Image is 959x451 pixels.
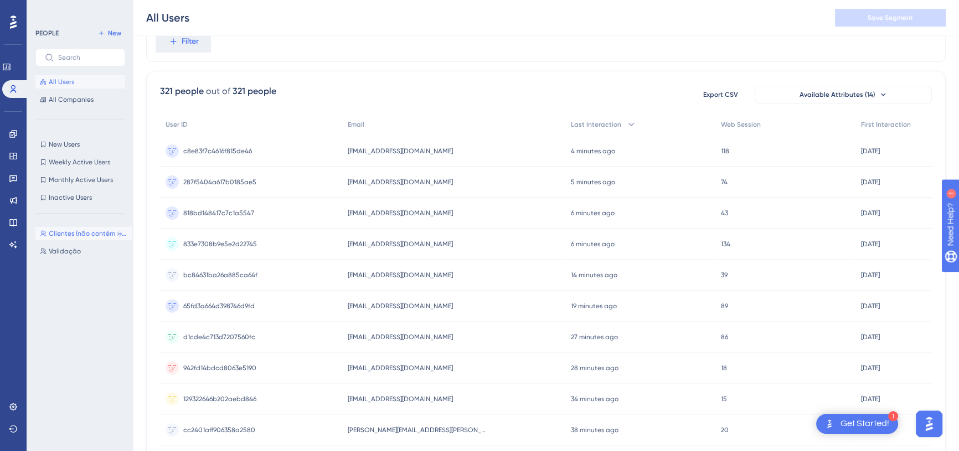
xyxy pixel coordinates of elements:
[183,178,256,186] span: 287f5404a617b0185ae5
[35,29,59,38] div: PEOPLE
[861,147,880,155] time: [DATE]
[233,85,276,98] div: 321 people
[571,395,618,403] time: 34 minutes ago
[721,333,728,341] span: 86
[823,417,836,431] img: launcher-image-alternative-text
[721,120,761,129] span: Web Session
[571,364,618,372] time: 28 minutes ago
[841,418,889,430] div: Get Started!
[160,85,204,98] div: 321 people
[835,9,946,27] button: Save Segment
[35,75,125,89] button: All Users
[571,120,621,129] span: Last Interaction
[49,77,74,86] span: All Users
[348,120,364,129] span: Email
[861,120,911,129] span: First Interaction
[721,271,728,279] span: 39
[348,395,453,403] span: [EMAIL_ADDRESS][DOMAIN_NAME]
[94,27,125,40] button: New
[868,13,913,22] span: Save Segment
[861,271,880,279] time: [DATE]
[703,90,738,99] span: Export CSV
[861,333,880,341] time: [DATE]
[183,147,252,155] span: c8e83f7c4616f815de46
[348,240,453,248] span: [EMAIL_ADDRESS][DOMAIN_NAME]
[35,173,125,186] button: Monthly Active Users
[861,240,880,248] time: [DATE]
[58,54,116,61] input: Search
[183,209,254,217] span: 818bd148417c7c1a5547
[183,426,255,434] span: cc2401aff906358a2580
[49,175,113,184] span: Monthly Active Users
[183,271,257,279] span: bc84631ba26a885ca64f
[861,364,880,372] time: [DATE]
[721,426,729,434] span: 20
[571,178,615,186] time: 5 minutes ago
[755,86,932,103] button: Available Attributes (14)
[861,209,880,217] time: [DATE]
[348,426,486,434] span: [PERSON_NAME][EMAIL_ADDRESS][PERSON_NAME][DOMAIN_NAME]
[206,85,230,98] div: out of
[721,302,728,310] span: 89
[571,302,617,310] time: 19 minutes ago
[348,333,453,341] span: [EMAIL_ADDRESS][DOMAIN_NAME]
[49,247,81,256] span: Validação
[861,178,880,186] time: [DATE]
[912,407,946,440] iframe: UserGuiding AI Assistant Launcher
[183,333,255,341] span: d1cde4c713d7207560fc
[571,240,615,248] time: 6 minutes ago
[348,271,453,279] span: [EMAIL_ADDRESS][DOMAIN_NAME]
[183,395,256,403] span: 129322646b202aebd846
[35,245,132,258] button: Validação
[888,411,898,421] div: 1
[861,302,880,310] time: [DATE]
[182,35,199,48] span: Filter
[49,193,92,202] span: Inactive Users
[721,395,727,403] span: 15
[35,227,132,240] button: Clientes (não contém @[DOMAIN_NAME])
[35,191,125,204] button: Inactive Users
[861,395,880,403] time: [DATE]
[49,229,127,238] span: Clientes (não contém @[DOMAIN_NAME])
[693,86,748,103] button: Export CSV
[77,6,80,14] div: 1
[146,10,189,25] div: All Users
[348,364,453,372] span: [EMAIL_ADDRESS][DOMAIN_NAME]
[571,147,615,155] time: 4 minutes ago
[571,333,618,341] time: 27 minutes ago
[348,302,453,310] span: [EMAIL_ADDRESS][DOMAIN_NAME]
[571,426,618,434] time: 38 minutes ago
[721,209,728,217] span: 43
[108,29,121,38] span: New
[721,178,728,186] span: 74
[49,140,80,149] span: New Users
[183,364,256,372] span: 942fd14bdcd8063e5190
[571,271,617,279] time: 14 minutes ago
[816,414,898,434] div: Open Get Started! checklist, remaining modules: 1
[721,364,727,372] span: 18
[49,158,110,167] span: Weekly Active Users
[166,120,188,129] span: User ID
[800,90,875,99] span: Available Attributes (14)
[348,147,453,155] span: [EMAIL_ADDRESS][DOMAIN_NAME]
[35,93,125,106] button: All Companies
[348,178,453,186] span: [EMAIL_ADDRESS][DOMAIN_NAME]
[26,3,69,16] span: Need Help?
[348,209,453,217] span: [EMAIL_ADDRESS][DOMAIN_NAME]
[721,240,730,248] span: 134
[721,147,729,155] span: 118
[571,209,615,217] time: 6 minutes ago
[35,138,125,151] button: New Users
[156,30,211,53] button: Filter
[35,155,125,169] button: Weekly Active Users
[183,240,257,248] span: 833e7308b9e5e2d22745
[49,95,94,104] span: All Companies
[183,302,255,310] span: 65fd3a664d398746d9fd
